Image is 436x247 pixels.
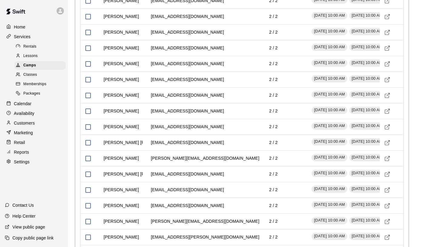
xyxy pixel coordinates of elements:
td: 2 / 2 [264,87,282,103]
p: Help Center [12,213,35,219]
a: Camps [15,61,68,70]
span: Lessons [23,53,38,59]
a: Visit customer profile [383,75,392,84]
div: Rentals [15,42,66,51]
td: [EMAIL_ADDRESS][DOMAIN_NAME] [146,72,229,88]
span: Packages [23,91,40,97]
span: [DATE] 10:00 AM [349,92,385,97]
a: Availability [5,109,63,118]
td: [PERSON_NAME] [99,198,144,214]
td: [EMAIL_ADDRESS][DOMAIN_NAME] [146,166,229,182]
p: Retail [14,139,25,145]
a: Calendar [5,99,63,108]
p: Settings [14,159,30,165]
a: Visit customer profile [383,170,392,179]
div: Classes [15,71,66,79]
span: [DATE] 10:00 AM [349,123,385,129]
span: [DATE] 10:00 AM [312,76,347,82]
a: Visit customer profile [383,122,392,132]
td: 2 / 2 [264,24,282,40]
td: 2 / 2 [264,182,282,198]
td: [PERSON_NAME] [99,103,144,119]
a: Visit customer profile [383,44,392,53]
a: Visit customer profile [383,59,392,68]
p: Marketing [14,130,33,136]
span: [DATE] 10:00 AM [312,170,347,176]
span: [DATE] 10:00 AM [349,155,385,160]
a: Visit customer profile [383,185,392,195]
p: Contact Us [12,202,34,208]
span: Camps [23,62,36,68]
td: [PERSON_NAME] [99,119,144,135]
a: Visit customer profile [383,12,392,21]
a: Visit customer profile [383,217,392,226]
span: [DATE] 10:00 AM [349,218,385,223]
td: [EMAIL_ADDRESS][DOMAIN_NAME] [146,135,229,151]
a: Visit customer profile [383,233,392,242]
td: 2 / 2 [264,103,282,119]
td: 2 / 2 [264,150,282,166]
td: [PERSON_NAME] [99,150,144,166]
td: [PERSON_NAME] [99,56,144,72]
td: [PERSON_NAME] [99,8,144,25]
td: [EMAIL_ADDRESS][DOMAIN_NAME] [146,119,229,135]
td: 2 / 2 [264,40,282,56]
span: [DATE] 10:00 AM [349,202,385,208]
td: [EMAIL_ADDRESS][DOMAIN_NAME] [146,8,229,25]
td: [PERSON_NAME] [99,40,144,56]
span: [DATE] 10:00 AM [312,92,347,97]
td: [PERSON_NAME][EMAIL_ADDRESS][DOMAIN_NAME] [146,150,264,166]
a: Marketing [5,128,63,137]
span: Classes [23,72,37,78]
a: Classes [15,70,68,80]
td: 2 / 2 [264,198,282,214]
td: 2 / 2 [264,135,282,151]
a: Packages [15,89,68,98]
a: Home [5,22,63,32]
td: 2 / 2 [264,8,282,25]
span: [DATE] 10:00 AM [349,139,385,145]
span: [DATE] 10:00 AM [312,233,347,239]
a: Visit customer profile [383,28,392,37]
p: Services [14,34,31,40]
p: Reports [14,149,29,155]
td: [EMAIL_ADDRESS][DOMAIN_NAME] [146,182,229,198]
span: [DATE] 10:00 AM [312,60,347,66]
div: Settings [5,157,63,166]
a: Visit customer profile [383,138,392,147]
span: [DATE] 10:00 AM [349,44,385,50]
td: 2 / 2 [264,119,282,135]
span: [DATE] 10:00 AM [312,186,347,192]
td: 2 / 2 [264,72,282,88]
span: [DATE] 10:00 AM [312,123,347,129]
a: Visit customer profile [383,107,392,116]
div: Packages [15,89,66,98]
span: Memberships [23,81,46,87]
span: [DATE] 10:00 AM [312,218,347,223]
span: [DATE] 10:00 AM [349,28,385,34]
td: [PERSON_NAME] [PERSON_NAME] [99,166,180,182]
td: [PERSON_NAME] [99,87,144,103]
td: [EMAIL_ADDRESS][DOMAIN_NAME] [146,40,229,56]
div: Customers [5,118,63,128]
p: Copy public page link [12,235,54,241]
span: [DATE] 10:00 AM [312,44,347,50]
td: [PERSON_NAME] [99,72,144,88]
td: [PERSON_NAME] [99,24,144,40]
p: View public page [12,224,45,230]
span: [DATE] 10:00 AM [312,28,347,34]
p: Availability [14,110,35,116]
td: [EMAIL_ADDRESS][PERSON_NAME][DOMAIN_NAME] [146,229,264,245]
td: [PERSON_NAME] [99,229,144,245]
span: [DATE] 10:00 AM [349,13,385,18]
a: Services [5,32,63,41]
span: [DATE] 10:00 AM [312,13,347,18]
span: [DATE] 10:00 AM [312,139,347,145]
p: Customers [14,120,35,126]
span: [DATE] 10:00 AM [312,107,347,113]
span: [DATE] 10:00 AM [349,76,385,82]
